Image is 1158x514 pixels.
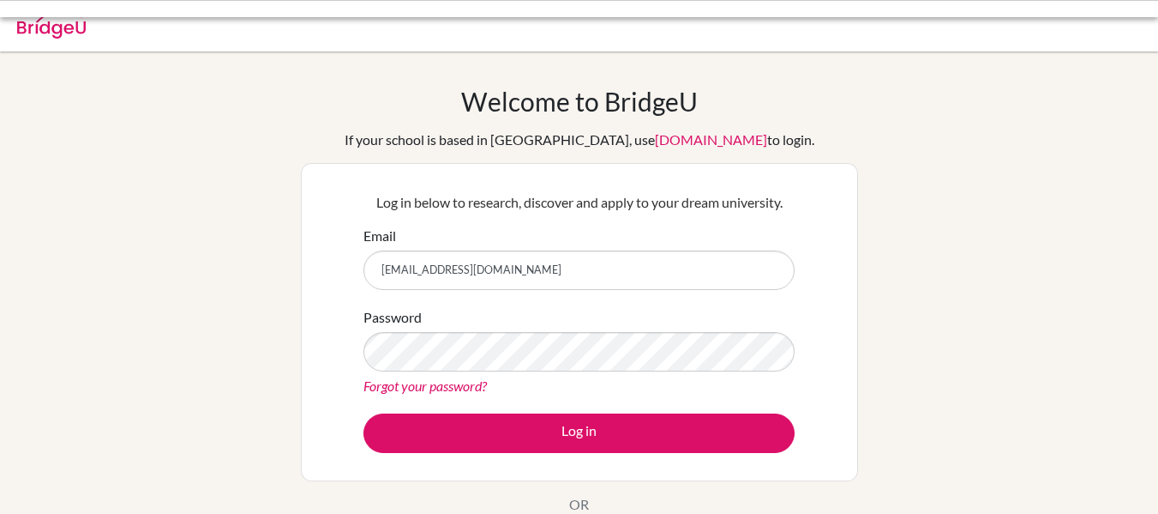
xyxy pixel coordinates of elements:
a: Forgot your password? [363,378,487,394]
h1: Welcome to BridgeU [461,86,698,117]
a: [DOMAIN_NAME] [655,131,767,148]
label: Password [363,307,422,328]
button: Log in [363,414,795,453]
p: Log in below to research, discover and apply to your dream university. [363,192,795,213]
div: Invalid email or password. [82,14,819,34]
img: Bridge-U [17,11,86,39]
label: Email [363,226,396,246]
div: If your school is based in [GEOGRAPHIC_DATA], use to login. [345,130,814,150]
